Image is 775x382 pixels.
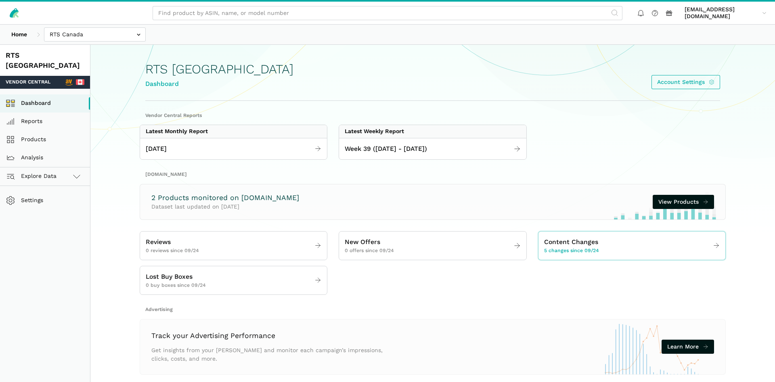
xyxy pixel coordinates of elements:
span: 5 changes since 09/24 [544,247,599,255]
span: 0 reviews since 09/24 [146,247,199,255]
h2: [DOMAIN_NAME] [145,171,720,178]
span: [EMAIL_ADDRESS][DOMAIN_NAME] [685,6,759,20]
p: Dataset last updated on [DATE] [151,202,299,211]
a: Week 39 ([DATE] - [DATE]) [339,141,526,157]
span: 0 buy boxes since 09/24 [146,282,206,289]
h1: RTS [GEOGRAPHIC_DATA] [145,62,293,76]
a: [DATE] [140,141,327,157]
input: RTS Canada [44,27,146,42]
a: Content Changes 5 changes since 09/24 [538,234,725,257]
span: View Products [658,198,699,206]
span: New Offers [345,237,380,247]
div: Latest Monthly Report [146,128,208,135]
div: Latest Weekly Report [345,128,404,135]
a: Lost Buy Boxes 0 buy boxes since 09/24 [140,269,327,292]
a: Account Settings [651,75,721,89]
span: Content Changes [544,237,598,247]
a: View Products [653,195,714,209]
span: 0 offers since 09/24 [345,247,394,255]
a: Reviews 0 reviews since 09/24 [140,234,327,257]
a: [EMAIL_ADDRESS][DOMAIN_NAME] [682,4,769,21]
div: RTS [GEOGRAPHIC_DATA] [6,50,84,70]
h2: Vendor Central Reports [145,112,720,119]
a: Learn More [662,340,714,354]
span: Week 39 ([DATE] - [DATE]) [345,144,427,154]
a: Home [6,27,33,42]
span: Lost Buy Boxes [146,272,193,282]
h3: 2 Products monitored on [DOMAIN_NAME] [151,193,299,203]
h3: Track your Advertising Performance [151,331,387,341]
span: Explore Data [8,171,57,181]
h2: Advertising [145,306,720,313]
span: Learn More [667,342,699,351]
span: Reviews [146,237,171,247]
span: [DATE] [146,144,167,154]
div: Dashboard [145,79,293,89]
img: 243-canada-6dcbff6b5ddfbc3d576af9e026b5d206327223395eaa30c1e22b34077c083801.svg [76,78,84,86]
input: Find product by ASIN, name, or model number [153,6,622,20]
span: Vendor Central [6,79,50,86]
a: New Offers 0 offers since 09/24 [339,234,526,257]
p: Get insights from your [PERSON_NAME] and monitor each campaign’s impressions, clicks, costs, and ... [151,346,387,363]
